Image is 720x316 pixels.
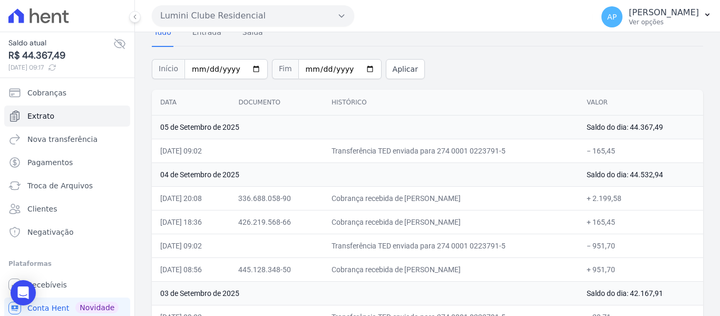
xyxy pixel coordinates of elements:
td: 05 de Setembro de 2025 [152,115,578,139]
td: 04 de Setembro de 2025 [152,162,578,186]
td: [DATE] 18:36 [152,210,230,234]
span: R$ 44.367,49 [8,49,113,63]
span: [DATE] 09:17 [8,63,113,72]
button: Lumini Clube Residencial [152,5,354,26]
td: 03 de Setembro de 2025 [152,281,578,305]
td: [DATE] 08:56 [152,257,230,281]
span: Fim [272,59,298,79]
a: Cobranças [4,82,130,103]
td: Saldo do dia: 44.532,94 [578,162,703,186]
th: Data [152,90,230,116]
span: Clientes [27,204,57,214]
td: Saldo do dia: 42.167,91 [578,281,703,305]
th: Histórico [323,90,578,116]
a: Pagamentos [4,152,130,173]
p: [PERSON_NAME] [629,7,699,18]
span: Saldo atual [8,37,113,49]
span: Início [152,59,184,79]
a: Entrada [190,20,223,47]
td: Cobrança recebida de [PERSON_NAME] [323,186,578,210]
span: Novidade [75,302,119,313]
td: Transferência TED enviada para 274 0001 0223791-5 [323,234,578,257]
td: [DATE] 09:02 [152,139,230,162]
td: + 2.199,58 [578,186,703,210]
span: Negativação [27,227,74,237]
span: Troca de Arquivos [27,180,93,191]
span: Conta Hent [27,303,69,313]
td: Saldo do dia: 44.367,49 [578,115,703,139]
td: [DATE] 20:08 [152,186,230,210]
a: Recebíveis [4,274,130,295]
span: Nova transferência [27,134,98,145]
span: Extrato [27,111,54,121]
div: Open Intercom Messenger [11,280,36,305]
td: [DATE] 09:02 [152,234,230,257]
td: + 165,45 [578,210,703,234]
td: 426.219.568-66 [230,210,323,234]
a: Saída [240,20,265,47]
td: Cobrança recebida de [PERSON_NAME] [323,257,578,281]
a: Negativação [4,222,130,243]
a: Clientes [4,198,130,219]
td: Cobrança recebida de [PERSON_NAME] [323,210,578,234]
span: Recebíveis [27,280,67,290]
button: AP [PERSON_NAME] Ver opções [593,2,720,32]
span: Cobranças [27,88,66,98]
a: Nova transferência [4,129,130,150]
td: 445.128.348-50 [230,257,323,281]
a: Extrato [4,106,130,127]
td: − 165,45 [578,139,703,162]
a: Troca de Arquivos [4,175,130,196]
div: Plataformas [8,257,126,270]
p: Ver opções [629,18,699,26]
button: Aplicar [386,59,425,79]
span: Pagamentos [27,157,73,168]
td: + 951,70 [578,257,703,281]
a: Tudo [152,20,173,47]
th: Documento [230,90,323,116]
td: 336.688.058-90 [230,186,323,210]
th: Valor [578,90,703,116]
td: Transferência TED enviada para 274 0001 0223791-5 [323,139,578,162]
td: − 951,70 [578,234,703,257]
span: AP [607,13,617,21]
